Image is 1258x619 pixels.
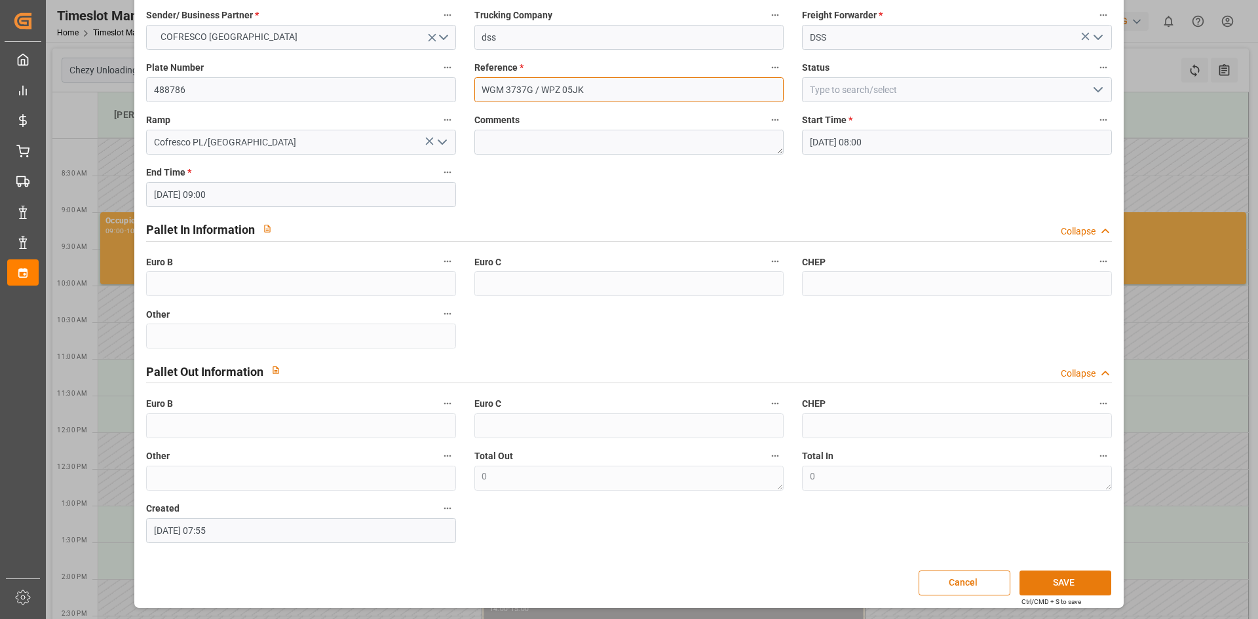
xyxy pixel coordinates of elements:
button: End Time * [439,164,456,181]
button: Euro B [439,395,456,412]
button: Other [439,447,456,464]
span: Trucking Company [474,9,552,22]
input: DD-MM-YYYY HH:MM [146,182,455,207]
button: open menu [146,25,455,50]
button: Trucking Company [767,7,784,24]
span: Sender/ Business Partner [146,9,259,22]
button: SAVE [1020,571,1111,595]
h2: Pallet In Information [146,221,255,238]
span: Plate Number [146,61,204,75]
button: Created [439,500,456,517]
button: open menu [431,132,451,153]
span: Status [802,61,829,75]
span: Total In [802,449,833,463]
button: Other [439,305,456,322]
button: open menu [1087,80,1107,100]
button: Comments [767,111,784,128]
span: CHEP [802,255,826,269]
span: Euro C [474,255,501,269]
span: Ramp [146,113,170,127]
span: Euro C [474,397,501,411]
span: Comments [474,113,520,127]
button: Ramp [439,111,456,128]
span: Other [146,449,170,463]
button: open menu [1087,28,1107,48]
span: Start Time [802,113,852,127]
span: Total Out [474,449,513,463]
button: CHEP [1095,253,1112,270]
button: Plate Number [439,59,456,76]
span: COFRESCO [GEOGRAPHIC_DATA] [154,30,304,44]
textarea: 0 [802,466,1111,491]
input: Type to search/select [146,130,455,155]
span: CHEP [802,397,826,411]
button: Euro C [767,253,784,270]
button: View description [255,216,280,241]
div: Collapse [1061,367,1096,381]
button: Start Time * [1095,111,1112,128]
button: Total Out [767,447,784,464]
button: Euro B [439,253,456,270]
button: Status [1095,59,1112,76]
span: End Time [146,166,191,179]
input: Type to search/select [802,77,1111,102]
h2: Pallet Out Information [146,363,263,381]
span: Freight Forwarder [802,9,883,22]
button: Sender/ Business Partner * [439,7,456,24]
button: View description [263,358,288,383]
input: DD-MM-YYYY HH:MM [146,518,455,543]
button: Freight Forwarder * [1095,7,1112,24]
span: Reference [474,61,524,75]
span: Euro B [146,255,173,269]
span: Created [146,502,180,516]
div: Ctrl/CMD + S to save [1021,597,1081,607]
span: Euro B [146,397,173,411]
button: Cancel [919,571,1010,595]
input: DD-MM-YYYY HH:MM [802,130,1111,155]
textarea: 0 [474,466,784,491]
button: CHEP [1095,395,1112,412]
div: Collapse [1061,225,1096,238]
button: Reference * [767,59,784,76]
button: Euro C [767,395,784,412]
button: Total In [1095,447,1112,464]
span: Other [146,308,170,322]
